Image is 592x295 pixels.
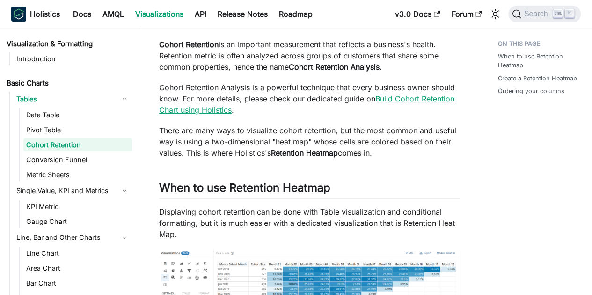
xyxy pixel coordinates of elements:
a: Cohort Retention [23,138,132,151]
a: Visualization & Formatting [4,37,132,50]
a: Line Chart [23,247,132,260]
h2: When to use Retention Heatmap [159,181,460,199]
a: Basic Charts [4,77,132,90]
a: Data Table [23,108,132,122]
a: HolisticsHolistics [11,7,60,22]
button: Switch between dark and light mode (currently light mode) [488,7,503,22]
a: Gauge Chart [23,215,132,228]
a: Create a Retention Heatmap [498,74,577,83]
a: v3.0 Docs [389,7,446,22]
a: AMQL [97,7,130,22]
a: Metric Sheets [23,168,132,181]
b: Holistics [30,8,60,20]
a: Tables [14,92,132,107]
a: Line, Bar and Other Charts [14,230,132,245]
button: Search (Ctrl+K) [508,6,581,22]
img: Holistics [11,7,26,22]
span: Search [521,10,554,18]
a: API [189,7,212,22]
a: Bar Chart [23,277,132,290]
strong: Cohort Retention [159,40,219,49]
a: Release Notes [212,7,273,22]
a: Roadmap [273,7,318,22]
a: Introduction [14,52,132,65]
p: Displaying cohort retention can be done with Table visualization and conditional formatting, but ... [159,206,460,240]
kbd: K [565,9,574,18]
p: is an important measurement that reflects a business's health. Retention metric is often analyzed... [159,39,460,72]
a: Docs [67,7,97,22]
a: KPI Metric [23,200,132,213]
a: Visualizations [130,7,189,22]
p: Cohort Retention Analysis is a powerful technique that every business owner should know. For more... [159,82,460,115]
a: Forum [446,7,487,22]
a: Pivot Table [23,123,132,137]
strong: Retention Heatmap [271,148,338,158]
a: When to use Retention Heatmap [498,52,577,70]
a: Single Value, KPI and Metrics [14,183,132,198]
a: Conversion Funnel [23,153,132,166]
a: Ordering your columns [498,86,564,95]
p: There are many ways to visualize cohort retention, but the most common and useful way is using a ... [159,125,460,158]
strong: Cohort Retention Analysis. [289,62,382,72]
a: Area Chart [23,262,132,275]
